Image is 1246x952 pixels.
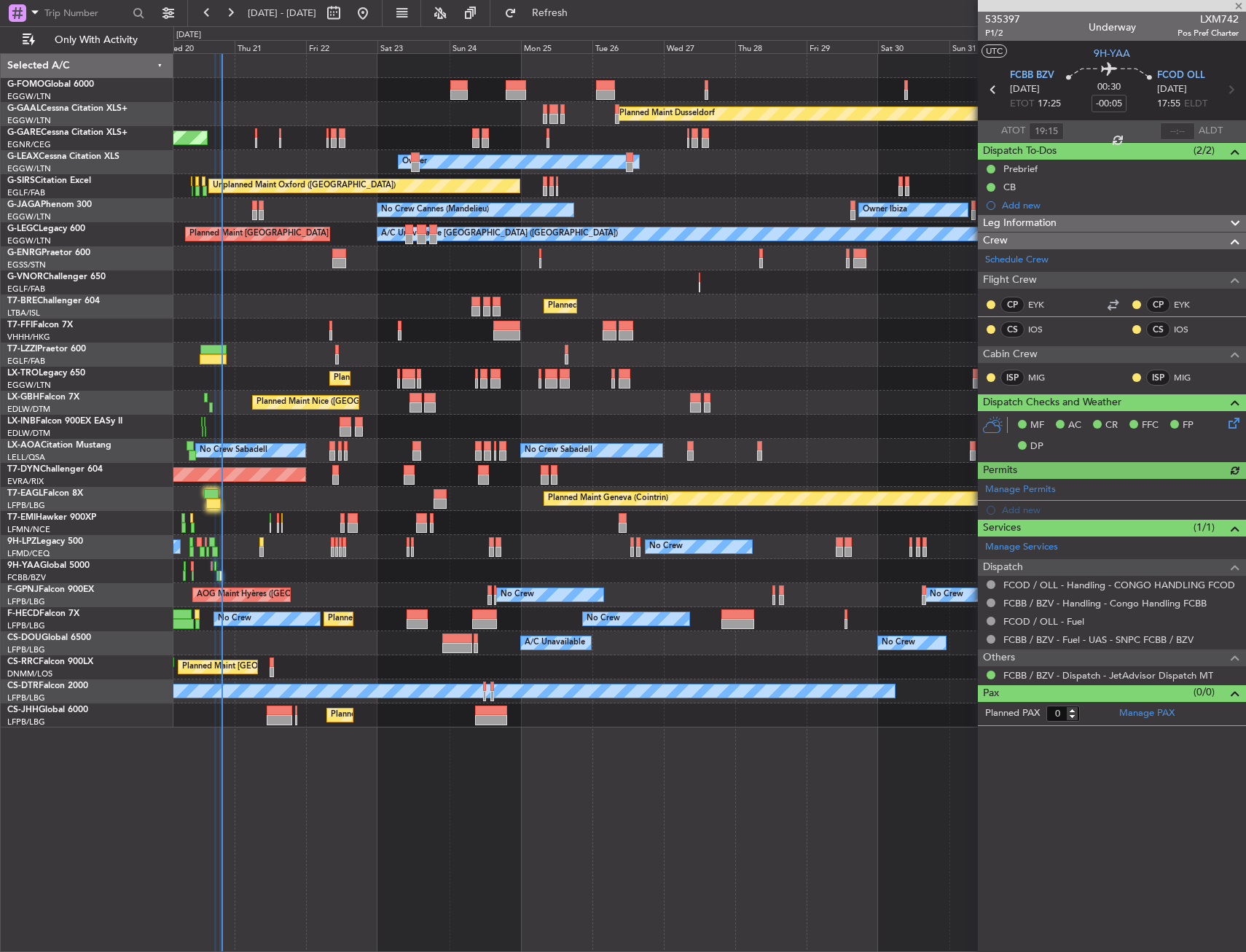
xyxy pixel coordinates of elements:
[328,608,557,630] div: Planned Maint [GEOGRAPHIC_DATA] ([GEOGRAPHIC_DATA])
[949,40,1021,53] div: Sun 31
[7,176,91,185] a: G-SIRSCitation Excel
[664,40,735,53] div: Wed 27
[248,7,316,20] span: [DATE] - [DATE]
[7,537,83,546] a: 9H-LPZLegacy 500
[256,391,419,413] div: Planned Maint Nice ([GEOGRAPHIC_DATA])
[7,537,36,546] span: 9H-LPZ
[197,584,443,606] div: AOG Maint Hyères ([GEOGRAPHIC_DATA]-[GEOGRAPHIC_DATA])
[1178,27,1239,39] span: Pos Pref Charter
[592,40,664,53] div: Tue 26
[7,417,36,426] span: LX-INB
[7,706,39,714] span: CS-JHH
[381,223,618,245] div: A/C Unavailable [GEOGRAPHIC_DATA] ([GEOGRAPHIC_DATA])
[1094,46,1130,61] span: 9H-YAA
[1030,440,1043,454] span: DP
[1146,321,1170,338] div: CS
[983,215,1057,232] span: Leg Information
[7,104,41,113] span: G-GAAL
[985,706,1040,721] label: Planned PAX
[7,489,43,498] span: T7-EAGL
[7,658,93,666] a: CS-RRCFalcon 900LX
[1194,684,1215,700] span: (0/0)
[7,273,106,281] a: G-VNORChallenger 650
[7,152,119,161] a: G-LEAXCessna Citation XLS
[983,559,1023,576] span: Dispatch
[7,260,46,270] a: EGSS/STN
[1157,82,1187,97] span: [DATE]
[7,513,36,522] span: T7-EMI
[501,584,534,606] div: No Crew
[7,115,51,126] a: EGGW/LTN
[7,706,88,714] a: CS-JHHGlobal 6000
[7,609,39,618] span: F-HECD
[983,394,1121,411] span: Dispatch Checks and Weather
[525,632,585,654] div: A/C Unavailable
[7,128,41,137] span: G-GARE
[983,685,999,702] span: Pax
[1068,418,1081,433] span: AC
[7,428,50,439] a: EDLW/DTM
[7,345,86,354] a: T7-LZZIPraetor 600
[7,235,51,246] a: EGGW/LTN
[882,632,915,654] div: No Crew
[983,649,1015,666] span: Others
[1003,669,1213,682] a: FCBB / BZV - Dispatch - JetAdvisor Dispatch MT
[235,40,306,53] div: Thu 21
[983,520,1021,537] span: Services
[7,369,85,378] a: LX-TROLegacy 650
[983,346,1038,363] span: Cabin Crew
[7,633,42,642] span: CS-DOU
[44,2,128,24] input: Trip Number
[1194,143,1215,158] span: (2/2)
[498,1,585,25] button: Refresh
[1028,371,1061,384] a: MIG
[1174,323,1207,336] a: IOS
[7,91,51,102] a: EGGW/LTN
[807,40,878,53] div: Fri 29
[7,548,50,559] a: LFMD/CEQ
[1003,181,1016,193] div: CB
[7,321,73,329] a: T7-FFIFalcon 7X
[7,692,45,703] a: LFPB/LBG
[7,345,37,354] span: T7-LZZI
[189,223,419,245] div: Planned Maint [GEOGRAPHIC_DATA] ([GEOGRAPHIC_DATA])
[7,585,39,594] span: F-GPNJ
[7,332,50,343] a: VHHH/HKG
[985,12,1020,27] span: 535397
[7,561,40,570] span: 9H-YAA
[1142,418,1159,433] span: FFC
[649,536,683,558] div: No Crew
[1183,418,1194,433] span: FP
[7,452,45,463] a: LELL/QSA
[7,321,33,329] span: T7-FFI
[1003,579,1235,591] a: FCOD / OLL - Handling - CONGO HANDLING FCOD
[7,225,39,233] span: G-LEGC
[1097,80,1121,95] span: 00:30
[1178,12,1239,27] span: LXM742
[1146,370,1170,386] div: ISP
[7,561,90,570] a: 9H-YAAGlobal 5000
[985,27,1020,39] span: P1/2
[163,40,235,53] div: Wed 20
[7,585,94,594] a: F-GPNJFalcon 900EX
[525,440,592,461] div: No Crew Sabadell
[7,524,50,535] a: LFMN/NCE
[1000,370,1024,386] div: ISP
[176,29,201,42] div: [DATE]
[7,644,45,655] a: LFPB/LBG
[1157,97,1180,112] span: 17:55
[587,608,620,630] div: No Crew
[7,393,39,402] span: LX-GBH
[7,225,85,233] a: G-LEGCLegacy 600
[1000,297,1024,313] div: CP
[213,175,396,197] div: Unplanned Maint Oxford ([GEOGRAPHIC_DATA])
[1199,124,1223,138] span: ALDT
[7,297,37,305] span: T7-BRE
[985,540,1058,555] a: Manage Services
[7,369,39,378] span: LX-TRO
[735,40,807,53] div: Thu 28
[7,465,103,474] a: T7-DYNChallenger 604
[521,40,592,53] div: Mon 25
[983,233,1008,249] span: Crew
[7,297,100,305] a: T7-BREChallenger 604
